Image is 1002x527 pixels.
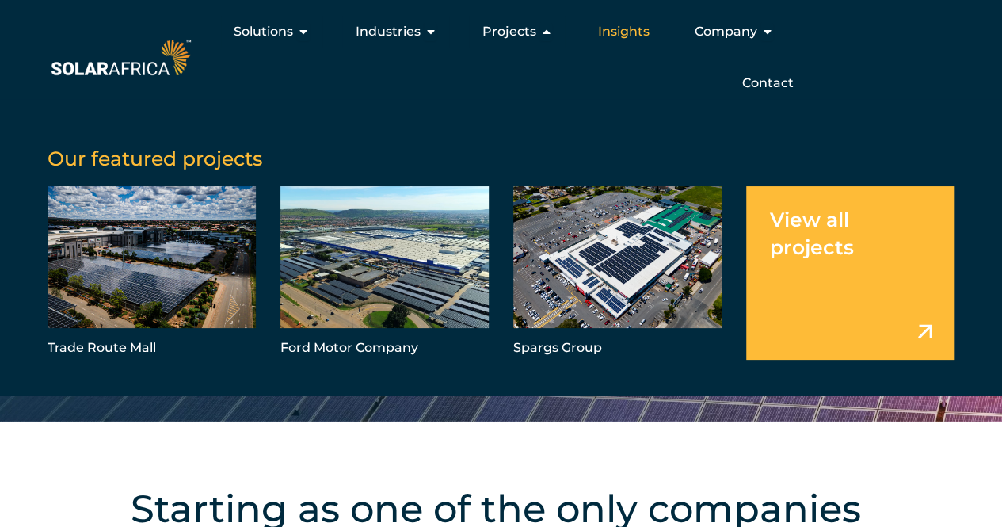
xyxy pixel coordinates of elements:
[194,16,806,99] nav: Menu
[694,22,756,41] span: Company
[48,186,256,360] a: Trade Route Mall
[355,22,420,41] span: Industries
[597,22,649,41] a: Insights
[234,22,293,41] span: Solutions
[482,22,535,41] span: Projects
[194,16,806,99] div: Menu Toggle
[48,147,954,170] h5: Our featured projects
[741,74,793,93] a: Contact
[746,186,954,360] a: View all projects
